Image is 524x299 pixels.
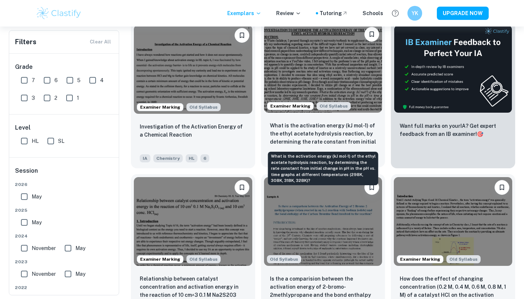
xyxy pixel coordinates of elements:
span: May [75,244,85,252]
span: 2 [54,94,57,102]
span: HL [186,154,197,162]
span: Old Syllabus [267,255,301,263]
span: Old Syllabus [317,102,351,110]
div: Starting from the May 2025 session, the Chemistry IA requirements have changed. It's OK to refer ... [267,255,301,263]
p: Exemplars [227,9,261,17]
span: Examiner Marking [137,104,183,110]
span: HL [32,137,39,145]
img: Chemistry IA example thumbnail: Relationship between catalyst concentrat [134,177,252,266]
span: May [32,218,42,226]
button: Bookmark [495,180,509,195]
button: Bookmark [235,28,249,43]
span: 4 [100,76,104,84]
span: Old Syllabus [186,255,221,263]
a: Schools [363,9,383,17]
span: Examiner Marking [397,256,443,263]
a: Examiner MarkingStarting from the May 2025 session, the Chemistry IA requirements have changed. I... [261,22,385,168]
span: Examiner Marking [267,103,313,109]
span: November [32,270,56,278]
span: Old Syllabus [186,103,221,111]
span: 6 [200,154,209,162]
span: 5 [77,76,81,84]
h6: Level [15,123,114,132]
img: Clastify logo [36,6,82,21]
span: May [75,270,85,278]
img: Chemistry IA example thumbnail: How does the effect of changing concentr [394,177,512,266]
span: 2024 [15,233,114,239]
span: 1 [77,94,79,102]
div: Starting from the May 2025 session, the Chemistry IA requirements have changed. It's OK to refer ... [186,255,221,263]
h6: YK [410,9,419,17]
span: 2023 [15,258,114,265]
h6: Grade [15,63,114,71]
a: Tutoring [320,9,348,17]
span: SL [58,137,64,145]
div: What is the activation energy (kJ mol-1) of the ethyl acetate hydrolysis reaction, by determining... [268,152,378,185]
span: 7 [32,76,35,84]
a: Examiner MarkingStarting from the May 2025 session, the Chemistry IA requirements have changed. I... [131,22,255,168]
img: Thumbnail [394,25,512,113]
button: Bookmark [235,180,249,195]
h6: Filters [15,37,36,47]
span: Examiner Marking [137,256,183,263]
span: Chemistry [153,154,183,162]
span: IA [140,154,150,162]
img: Chemistry IA example thumbnail: Investigation of the Activation Energy o [134,25,252,114]
button: Help and Feedback [389,7,402,20]
span: 🎯 [477,131,483,137]
button: YK [407,6,422,21]
p: Want full marks on your IA ? Get expert feedback from an IB examiner! [400,122,506,138]
h6: Session [15,166,114,181]
a: ThumbnailWant full marks on yourIA? Get expert feedback from an IB examiner! [391,22,515,168]
span: Old Syllabus [446,255,481,263]
span: 6 [54,76,58,84]
span: 2026 [15,181,114,188]
span: 2022 [15,284,114,291]
span: 2025 [15,207,114,214]
button: Bookmark [364,180,379,195]
span: November [32,244,56,252]
div: Starting from the May 2025 session, the Chemistry IA requirements have changed. It's OK to refer ... [186,103,221,111]
button: Bookmark [364,27,379,42]
p: Review [276,9,301,17]
button: UPGRADE NOW [437,7,489,20]
span: May [32,193,42,201]
img: Chemistry IA example thumbnail: Is the a comparision between the activat [264,177,382,266]
p: Investigation of the Activation Energy of a Chemical Reaction [140,123,246,139]
img: Chemistry IA example thumbnail: What is the activation energy (kJ mol-1) [264,24,382,113]
span: 3 [32,94,35,102]
div: Starting from the May 2025 session, the Chemistry IA requirements have changed. It's OK to refer ... [446,255,481,263]
div: Starting from the May 2025 session, the Chemistry IA requirements have changed. It's OK to refer ... [317,102,351,110]
p: What is the activation energy (kJ mol-1) of the ethyl acetate hydrolysis reaction, by determining... [270,122,377,147]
